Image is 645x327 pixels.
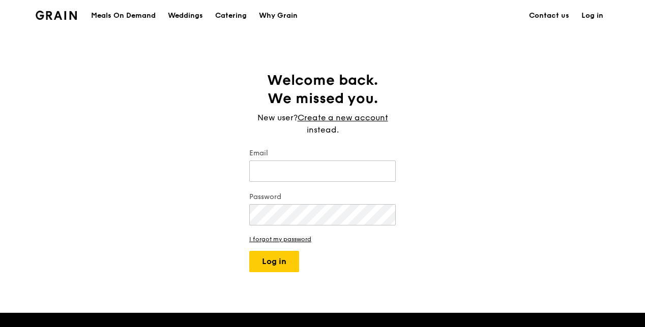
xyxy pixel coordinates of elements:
h1: Welcome back. We missed you. [249,71,396,108]
span: New user? [257,113,298,122]
a: Catering [209,1,253,31]
a: Create a new account [298,112,388,124]
button: Log in [249,251,299,272]
a: Log in [575,1,609,31]
div: Meals On Demand [91,1,156,31]
label: Email [249,148,396,158]
label: Password [249,192,396,202]
img: Grain [36,11,77,20]
div: Why Grain [259,1,298,31]
a: Why Grain [253,1,304,31]
a: Weddings [162,1,209,31]
div: Weddings [168,1,203,31]
a: I forgot my password [249,236,396,243]
span: instead. [307,125,339,135]
a: Contact us [523,1,575,31]
div: Catering [215,1,247,31]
